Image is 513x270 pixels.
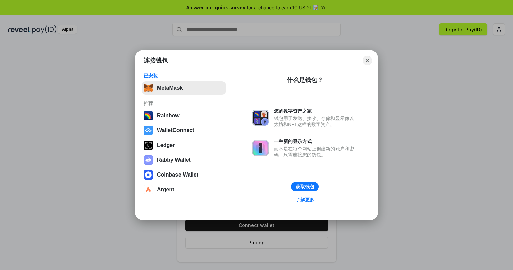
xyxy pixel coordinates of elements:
img: svg+xml,%3Csvg%20width%3D%2228%22%20height%3D%2228%22%20viewBox%3D%220%200%2028%2028%22%20fill%3D... [144,126,153,135]
div: 了解更多 [295,197,314,203]
div: Coinbase Wallet [157,172,198,178]
button: Close [363,56,372,65]
img: svg+xml,%3Csvg%20xmlns%3D%22http%3A%2F%2Fwww.w3.org%2F2000%2Fsvg%22%20fill%3D%22none%22%20viewBox... [252,110,269,126]
button: Rabby Wallet [142,153,226,167]
img: svg+xml,%3Csvg%20xmlns%3D%22http%3A%2F%2Fwww.w3.org%2F2000%2Fsvg%22%20fill%3D%22none%22%20viewBox... [252,140,269,156]
div: 什么是钱包？ [287,76,323,84]
div: 推荐 [144,100,224,106]
div: 而不是在每个网站上创建新的账户和密码，只需连接您的钱包。 [274,146,357,158]
button: MetaMask [142,81,226,95]
img: svg+xml,%3Csvg%20fill%3D%22none%22%20height%3D%2233%22%20viewBox%3D%220%200%2035%2033%22%20width%... [144,83,153,93]
img: svg+xml,%3Csvg%20xmlns%3D%22http%3A%2F%2Fwww.w3.org%2F2000%2Fsvg%22%20fill%3D%22none%22%20viewBox... [144,155,153,165]
div: 钱包用于发送、接收、存储和显示像以太坊和NFT这样的数字资产。 [274,115,357,127]
img: svg+xml,%3Csvg%20width%3D%2228%22%20height%3D%2228%22%20viewBox%3D%220%200%2028%2028%22%20fill%3D... [144,185,153,194]
button: 获取钱包 [291,182,319,191]
h1: 连接钱包 [144,56,168,65]
div: MetaMask [157,85,183,91]
div: 您的数字资产之家 [274,108,357,114]
div: Rabby Wallet [157,157,191,163]
div: Rainbow [157,113,180,119]
button: Rainbow [142,109,226,122]
div: 已安装 [144,73,224,79]
img: svg+xml,%3Csvg%20xmlns%3D%22http%3A%2F%2Fwww.w3.org%2F2000%2Fsvg%22%20width%3D%2228%22%20height%3... [144,141,153,150]
img: svg+xml,%3Csvg%20width%3D%22120%22%20height%3D%22120%22%20viewBox%3D%220%200%20120%20120%22%20fil... [144,111,153,120]
button: WalletConnect [142,124,226,137]
div: 一种新的登录方式 [274,138,357,144]
div: WalletConnect [157,127,194,133]
div: Ledger [157,142,175,148]
div: Argent [157,187,174,193]
button: Argent [142,183,226,196]
a: 了解更多 [291,195,318,204]
button: Ledger [142,139,226,152]
button: Coinbase Wallet [142,168,226,182]
div: 获取钱包 [295,184,314,190]
img: svg+xml,%3Csvg%20width%3D%2228%22%20height%3D%2228%22%20viewBox%3D%220%200%2028%2028%22%20fill%3D... [144,170,153,180]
